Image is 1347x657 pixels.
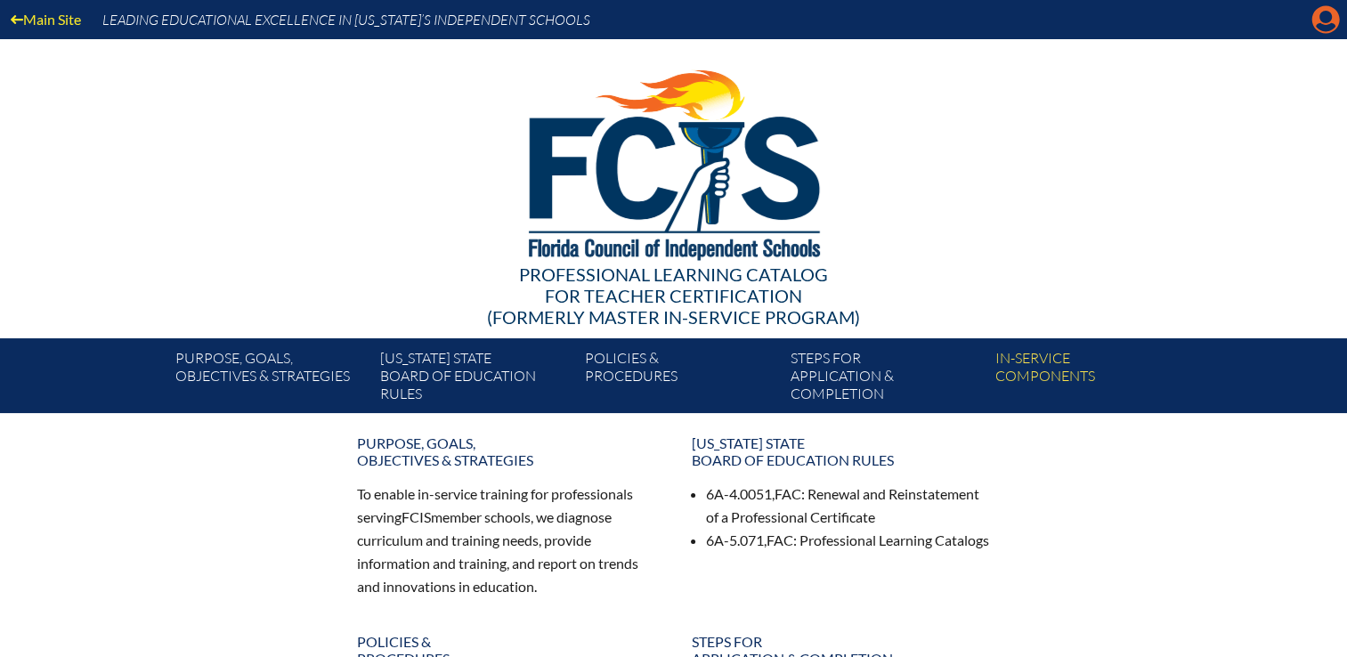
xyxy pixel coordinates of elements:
a: [US_STATE] StateBoard of Education rules [373,345,578,413]
span: FAC [775,485,801,502]
a: In-servicecomponents [988,345,1193,413]
a: Steps forapplication & completion [783,345,988,413]
a: Policies &Procedures [578,345,783,413]
a: Main Site [4,7,88,31]
svg: Manage Account [1311,5,1340,34]
a: Purpose, goals,objectives & strategies [346,427,667,475]
li: 6A-4.0051, : Renewal and Reinstatement of a Professional Certificate [706,483,991,529]
span: FAC [767,531,793,548]
div: Professional Learning Catalog (formerly Master In-service Program) [161,264,1187,328]
a: [US_STATE] StateBoard of Education rules [681,427,1002,475]
li: 6A-5.071, : Professional Learning Catalogs [706,529,991,552]
img: FCISlogo221.eps [490,39,857,282]
span: for Teacher Certification [545,285,802,306]
a: Purpose, goals,objectives & strategies [167,345,372,413]
p: To enable in-service training for professionals serving member schools, we diagnose curriculum an... [357,483,656,597]
span: FCIS [402,508,431,525]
